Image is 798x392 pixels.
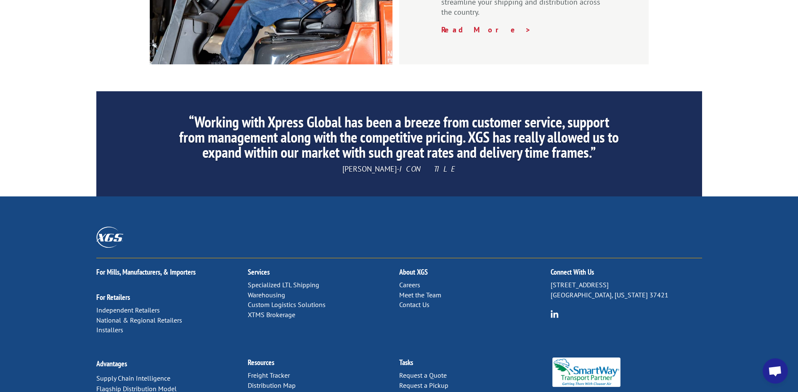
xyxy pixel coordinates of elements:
[399,300,429,309] a: Contact Us
[551,280,702,300] p: [STREET_ADDRESS] [GEOGRAPHIC_DATA], [US_STATE] 37421
[96,316,182,324] a: National & Regional Retailers
[248,381,296,389] a: Distribution Map
[399,381,448,389] a: Request a Pickup
[96,292,130,302] a: For Retailers
[248,281,319,289] a: Specialized LTL Shipping
[248,371,290,379] a: Freight Tracker
[96,374,170,382] a: Supply Chain Intelligence
[96,326,123,334] a: Installers
[399,164,456,174] span: ICON TILE
[96,306,160,314] a: Independent Retailers
[441,25,531,34] a: Read More >
[248,310,295,319] a: XTMS Brokerage
[551,268,702,280] h2: Connect With Us
[397,164,399,174] span: -
[399,359,551,371] h2: Tasks
[248,300,326,309] a: Custom Logistics Solutions
[248,267,270,277] a: Services
[248,291,285,299] a: Warehousing
[96,227,123,247] img: XGS_Logos_ALL_2024_All_White
[342,164,397,174] span: [PERSON_NAME]
[763,358,788,384] a: Open chat
[248,358,274,367] a: Resources
[551,358,623,387] img: Smartway_Logo
[399,291,441,299] a: Meet the Team
[399,267,428,277] a: About XGS
[551,310,559,318] img: group-6
[175,114,623,164] h2: “Working with Xpress Global has been a breeze from customer service, support from management alon...
[399,281,420,289] a: Careers
[96,267,196,277] a: For Mills, Manufacturers, & Importers
[399,371,447,379] a: Request a Quote
[96,359,127,368] a: Advantages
